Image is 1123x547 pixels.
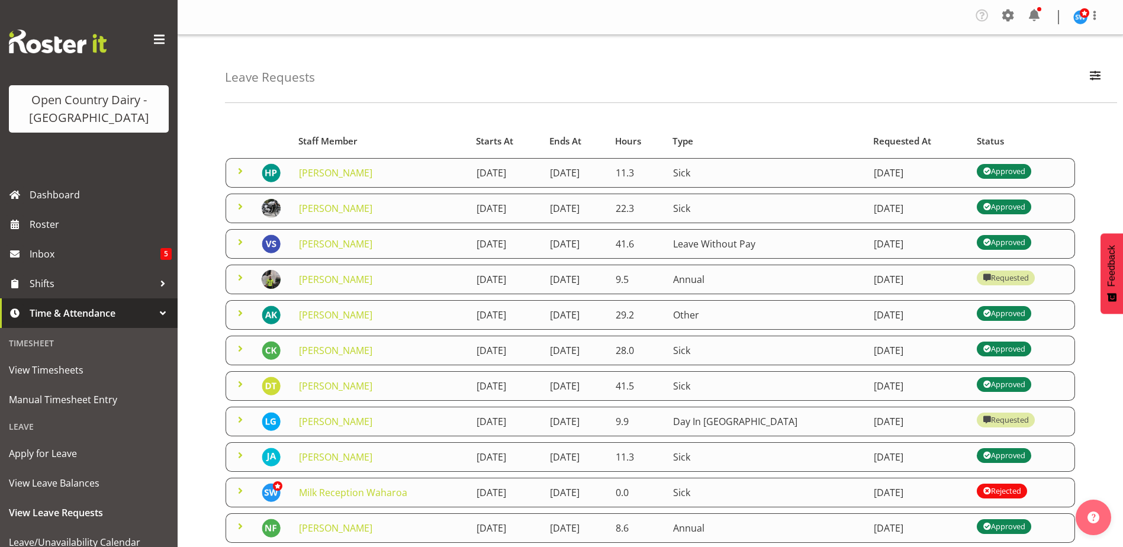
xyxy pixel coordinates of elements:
[3,439,175,468] a: Apply for Leave
[299,202,372,215] a: [PERSON_NAME]
[469,300,543,330] td: [DATE]
[298,134,462,148] div: Staff Member
[469,229,543,259] td: [DATE]
[9,504,169,522] span: View Leave Requests
[262,483,281,502] img: steve-webb7510.jpg
[609,300,666,330] td: 29.2
[469,158,543,188] td: [DATE]
[9,361,169,379] span: View Timesheets
[1087,511,1099,523] img: help-xxl-2.png
[867,265,970,294] td: [DATE]
[299,451,372,464] a: [PERSON_NAME]
[609,265,666,294] td: 9.5
[299,486,407,499] a: Milk Reception Waharoa
[543,158,609,188] td: [DATE]
[983,448,1025,462] div: Approved
[160,248,172,260] span: 5
[543,336,609,365] td: [DATE]
[1106,245,1117,287] span: Feedback
[609,229,666,259] td: 41.6
[543,407,609,436] td: [DATE]
[299,379,372,392] a: [PERSON_NAME]
[983,519,1025,533] div: Approved
[262,163,281,182] img: hendrik-potgieter11206.jpg
[262,377,281,395] img: dave-trepels8177.jpg
[609,442,666,472] td: 11.3
[666,371,867,401] td: Sick
[30,304,154,322] span: Time & Attendance
[3,385,175,414] a: Manual Timesheet Entry
[299,166,372,179] a: [PERSON_NAME]
[609,194,666,223] td: 22.3
[867,194,970,223] td: [DATE]
[983,342,1025,356] div: Approved
[262,448,281,466] img: jeff-anderson10294.jpg
[609,336,666,365] td: 28.0
[543,478,609,507] td: [DATE]
[299,308,372,321] a: [PERSON_NAME]
[476,134,536,148] div: Starts At
[21,91,157,127] div: Open Country Dairy - [GEOGRAPHIC_DATA]
[543,229,609,259] td: [DATE]
[609,513,666,543] td: 8.6
[867,442,970,472] td: [DATE]
[30,215,172,233] span: Roster
[666,265,867,294] td: Annual
[262,305,281,324] img: andrew-kearns11239.jpg
[867,158,970,188] td: [DATE]
[983,200,1025,214] div: Approved
[983,377,1025,391] div: Approved
[609,158,666,188] td: 11.3
[30,275,154,292] span: Shifts
[299,237,372,250] a: [PERSON_NAME]
[9,391,169,408] span: Manual Timesheet Entry
[262,341,281,360] img: chris-kneebone8233.jpg
[1083,65,1108,91] button: Filter Employees
[983,164,1025,178] div: Approved
[469,371,543,401] td: [DATE]
[299,344,372,357] a: [PERSON_NAME]
[30,245,160,263] span: Inbox
[983,271,1029,285] div: Requested
[262,519,281,538] img: nathan-frankhouser8200.jpg
[30,186,172,204] span: Dashboard
[225,70,315,84] h4: Leave Requests
[873,134,963,148] div: Requested At
[469,442,543,472] td: [DATE]
[3,468,175,498] a: View Leave Balances
[609,407,666,436] td: 9.9
[9,474,169,492] span: View Leave Balances
[3,414,175,439] div: Leave
[543,194,609,223] td: [DATE]
[983,413,1029,427] div: Requested
[543,371,609,401] td: [DATE]
[299,273,372,286] a: [PERSON_NAME]
[867,513,970,543] td: [DATE]
[867,371,970,401] td: [DATE]
[1101,233,1123,314] button: Feedback - Show survey
[3,498,175,527] a: View Leave Requests
[299,522,372,535] a: [PERSON_NAME]
[666,442,867,472] td: Sick
[666,407,867,436] td: Day In [GEOGRAPHIC_DATA]
[666,513,867,543] td: Annual
[666,478,867,507] td: Sick
[549,134,601,148] div: Ends At
[262,412,281,431] img: len-grace11235.jpg
[867,300,970,330] td: [DATE]
[666,300,867,330] td: Other
[867,336,970,365] td: [DATE]
[867,407,970,436] td: [DATE]
[543,265,609,294] td: [DATE]
[3,355,175,385] a: View Timesheets
[977,134,1069,148] div: Status
[262,234,281,253] img: varninder-singh11212.jpg
[609,478,666,507] td: 0.0
[3,331,175,355] div: Timesheet
[262,270,281,289] img: nev-brewstere2ff2324a5d73743b4d82e174d067d2e.png
[9,445,169,462] span: Apply for Leave
[867,478,970,507] td: [DATE]
[672,134,860,148] div: Type
[867,229,970,259] td: [DATE]
[983,484,1021,498] div: Rejected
